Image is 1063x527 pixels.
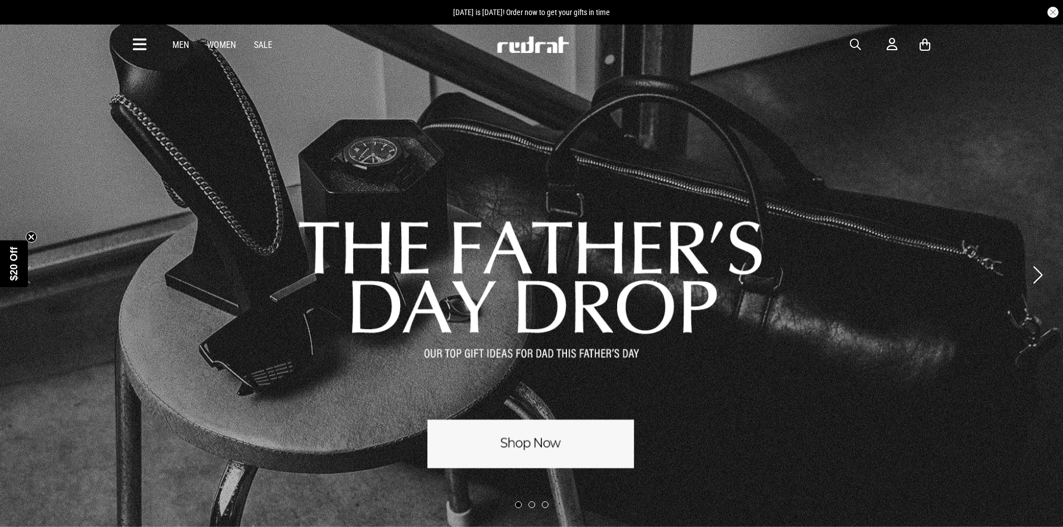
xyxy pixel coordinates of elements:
[496,36,570,53] img: Redrat logo
[254,40,272,50] a: Sale
[26,231,37,243] button: Close teaser
[1030,263,1045,287] button: Next slide
[207,40,236,50] a: Women
[453,8,610,17] span: [DATE] is [DATE]! Order now to get your gifts in time
[172,40,189,50] a: Men
[8,246,20,281] span: $20 Off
